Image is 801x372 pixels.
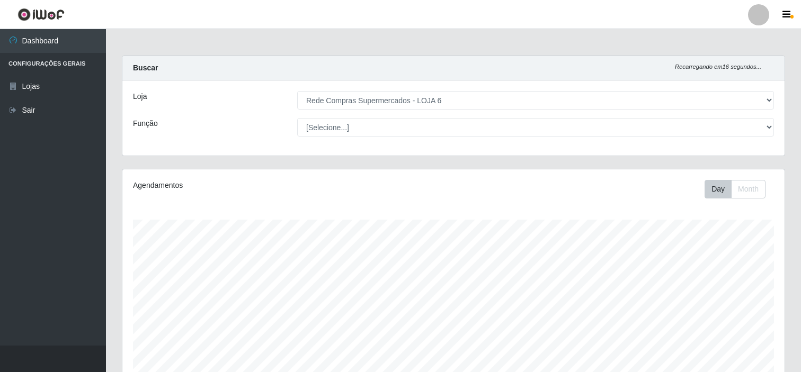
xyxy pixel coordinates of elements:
div: First group [705,180,766,198]
button: Day [705,180,732,198]
button: Month [731,180,766,198]
div: Agendamentos [133,180,391,191]
label: Função [133,118,158,129]
i: Recarregando em 16 segundos... [675,63,761,70]
img: CoreUI Logo [17,8,65,21]
strong: Buscar [133,63,158,72]
div: Toolbar with button groups [705,180,774,198]
label: Loja [133,91,147,102]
